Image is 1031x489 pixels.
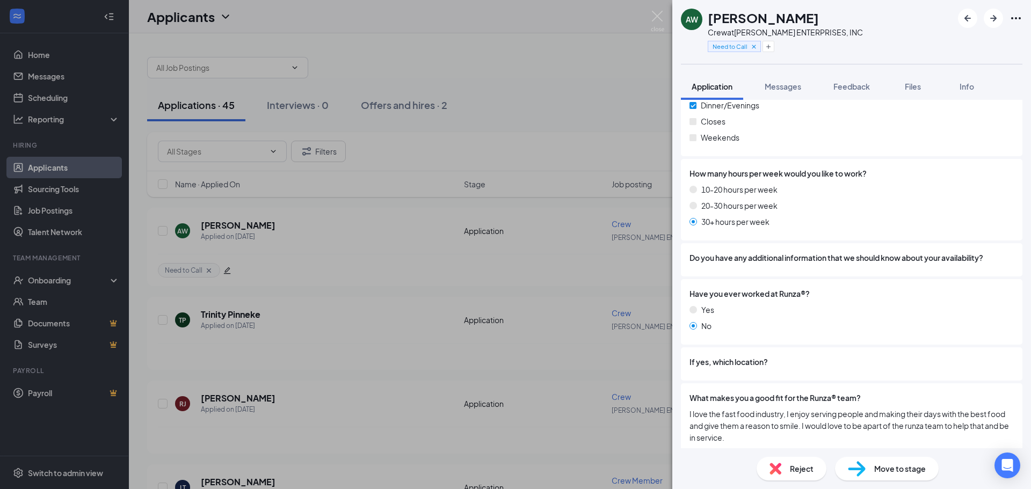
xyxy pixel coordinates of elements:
svg: Plus [765,43,772,50]
span: Files [905,82,921,91]
button: Plus [763,41,774,52]
span: No [701,320,711,332]
svg: ArrowRight [987,12,1000,25]
span: Application [692,82,732,91]
span: Reject [790,463,814,475]
button: ArrowLeftNew [958,9,977,28]
span: 30+ hours per week [701,216,769,228]
span: 20-30 hours per week [701,200,778,211]
span: Closes [701,115,725,127]
span: Do you have any additional information that we should know about your availability? [689,252,983,264]
span: Need to Call [713,42,747,51]
span: Have you ever worked at Runza®? [689,288,810,300]
span: Move to stage [874,463,926,475]
span: 10-20 hours per week [701,184,778,195]
span: Yes [701,304,714,316]
span: Dinner/Evenings [701,99,759,111]
span: Feedback [833,82,870,91]
span: Weekends [701,132,739,143]
h1: [PERSON_NAME] [708,9,819,27]
span: How many hours per week would you like to work? [689,167,867,179]
div: Open Intercom Messenger [994,452,1020,478]
svg: Cross [750,43,758,50]
span: Info [960,82,974,91]
button: ArrowRight [984,9,1003,28]
div: AW [686,14,698,25]
span: If yes, which location? [689,356,768,368]
span: Messages [765,82,801,91]
svg: ArrowLeftNew [961,12,974,25]
div: Crew at [PERSON_NAME] ENTERPRISES, INC [708,27,863,38]
svg: Ellipses [1010,12,1022,25]
span: What makes you a good fit for the Runza® team? [689,392,861,404]
span: I love the fast food industry, I enjoy serving people and making their days with the best food an... [689,408,1014,443]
